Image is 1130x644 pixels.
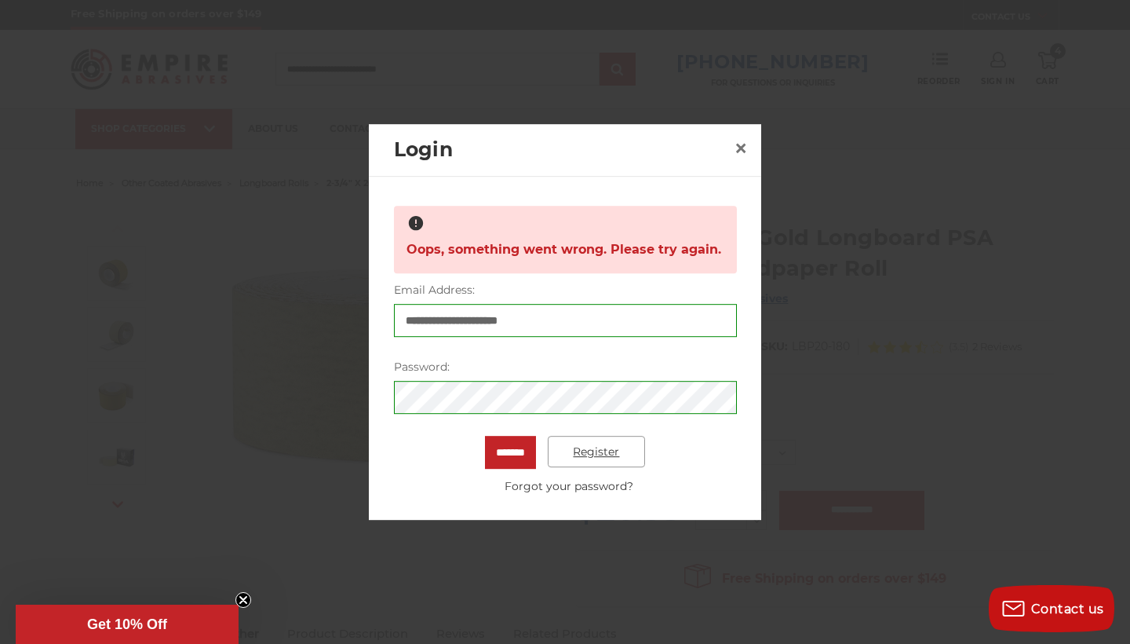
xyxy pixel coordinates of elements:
button: Contact us [989,585,1114,632]
span: Get 10% Off [87,617,167,632]
button: Close teaser [235,592,251,608]
span: × [734,133,748,163]
label: Password: [394,359,737,375]
span: Contact us [1031,602,1104,617]
h2: Login [394,135,728,165]
a: Register [548,436,646,467]
div: Get 10% OffClose teaser [16,605,239,644]
label: Email Address: [394,282,737,298]
a: Forgot your password? [402,478,736,495]
a: Close [728,136,753,161]
span: Oops, something went wrong. Please try again. [406,234,721,265]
